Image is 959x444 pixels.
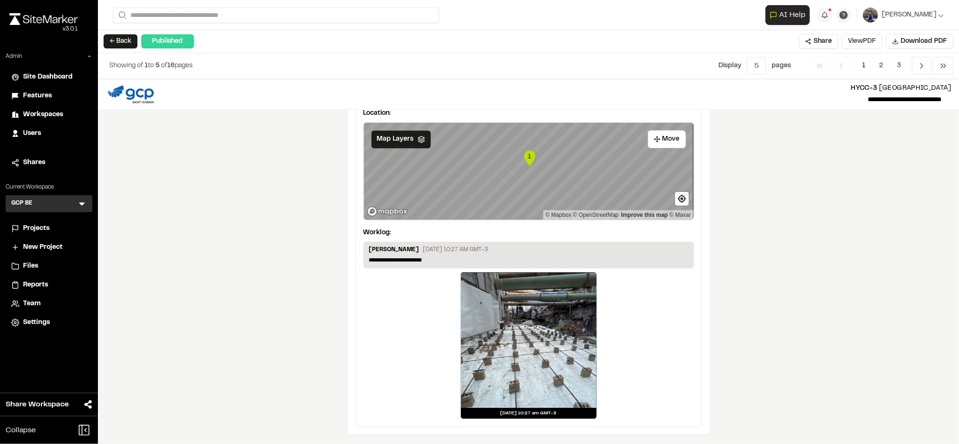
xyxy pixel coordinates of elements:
span: [PERSON_NAME] [882,10,936,20]
span: Features [23,91,52,101]
button: Search [113,8,130,23]
span: 16 [167,63,175,69]
a: Workspaces [11,110,87,120]
p: Display [718,61,741,71]
span: 5 [155,63,160,69]
div: Oh geez...please don't... [9,25,78,33]
p: [DATE] 10:27 AM GMT-3 [423,246,489,254]
span: AI Help [779,9,806,21]
span: Settings [23,317,50,328]
button: ViewPDF [842,34,882,49]
a: Users [11,128,87,139]
p: Current Workspace [6,183,92,191]
button: Share [799,34,838,49]
p: [GEOGRAPHIC_DATA] [163,83,951,94]
span: Site Dashboard [23,72,73,82]
button: [PERSON_NAME] [863,8,944,23]
span: Download PDF [901,36,947,47]
div: Open AI Assistant [766,5,814,25]
h3: GCP BE [11,199,32,208]
span: Users [23,128,41,139]
span: 3 [890,57,908,75]
nav: Navigation [810,57,953,75]
span: Reports [23,280,48,290]
span: Share Workspace [6,399,69,410]
button: Download PDF [886,34,953,49]
span: Team [23,299,40,309]
span: Map Layers [377,134,414,144]
div: Map marker [523,149,537,167]
a: OpenStreetMap [573,212,619,218]
span: Collapse [6,425,36,436]
button: 5 [747,57,766,75]
a: Features [11,91,87,101]
a: Site Dashboard [11,72,87,82]
span: Files [23,261,38,271]
span: 1 [855,57,872,75]
a: Mapbox [546,212,572,218]
a: Settings [11,317,87,328]
a: Maxar [669,212,691,218]
span: 2 [872,57,890,75]
a: Map feedback [621,212,668,218]
p: page s [772,61,791,71]
a: Reports [11,280,87,290]
div: Published [141,34,194,48]
a: Team [11,299,87,309]
img: User [863,8,878,23]
a: Files [11,261,87,271]
canvas: Map [364,123,693,220]
a: Mapbox logo [367,206,408,217]
span: New Project [23,242,63,253]
span: Showing of [109,63,145,69]
a: Projects [11,223,87,234]
button: Move [648,130,686,148]
p: [PERSON_NAME] [369,246,419,256]
button: ← Back [104,34,137,48]
button: Find my location [675,192,689,206]
a: [DATE] 10:27 am GMT-3 [460,272,597,419]
a: New Project [11,242,87,253]
span: HYCC-3 [851,86,878,91]
a: Shares [11,158,87,168]
p: Worklog: [363,228,392,238]
img: rebrand.png [9,13,78,25]
button: Open AI Assistant [766,5,810,25]
span: Shares [23,158,45,168]
img: file [105,83,156,105]
span: Workspaces [23,110,63,120]
p: Admin [6,52,22,61]
text: 1 [528,152,531,159]
div: [DATE] 10:27 am GMT-3 [461,408,596,419]
span: Projects [23,223,49,234]
p: Location: [363,108,694,119]
p: to of pages [109,61,193,71]
span: 1 [145,63,148,69]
